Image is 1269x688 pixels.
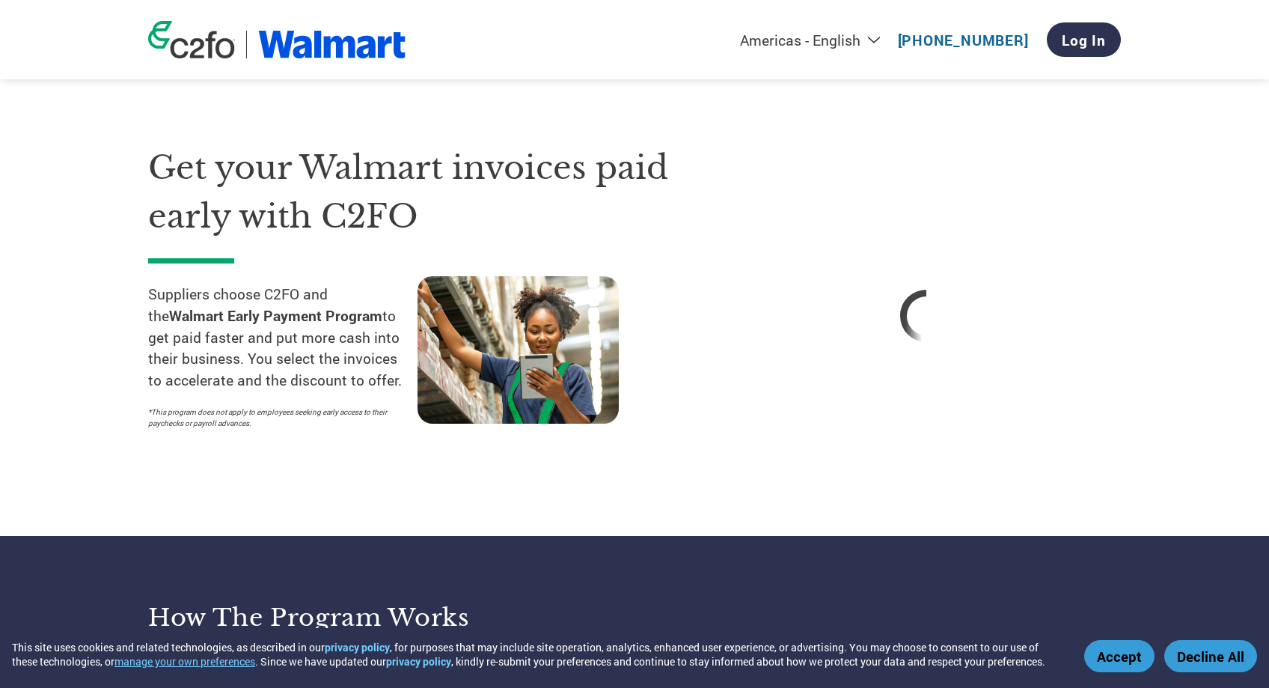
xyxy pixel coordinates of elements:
[898,31,1029,49] a: [PHONE_NUMBER]
[325,640,390,654] a: privacy policy
[258,31,406,58] img: Walmart
[114,654,255,669] button: manage your own preferences
[148,284,418,392] p: Suppliers choose C2FO and the to get paid faster and put more cash into their business. You selec...
[418,276,619,424] img: supply chain worker
[1084,640,1155,672] button: Accept
[386,654,451,669] a: privacy policy
[1164,640,1257,672] button: Decline All
[169,306,382,325] strong: Walmart Early Payment Program
[148,144,687,240] h1: Get your Walmart invoices paid early with C2FO
[148,407,403,429] p: *This program does not apply to employees seeking early access to their paychecks or payroll adva...
[12,640,1062,669] div: This site uses cookies and related technologies, as described in our , for purposes that may incl...
[148,21,235,58] img: c2fo logo
[148,603,616,633] h3: How the program works
[1047,22,1121,57] a: Log In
